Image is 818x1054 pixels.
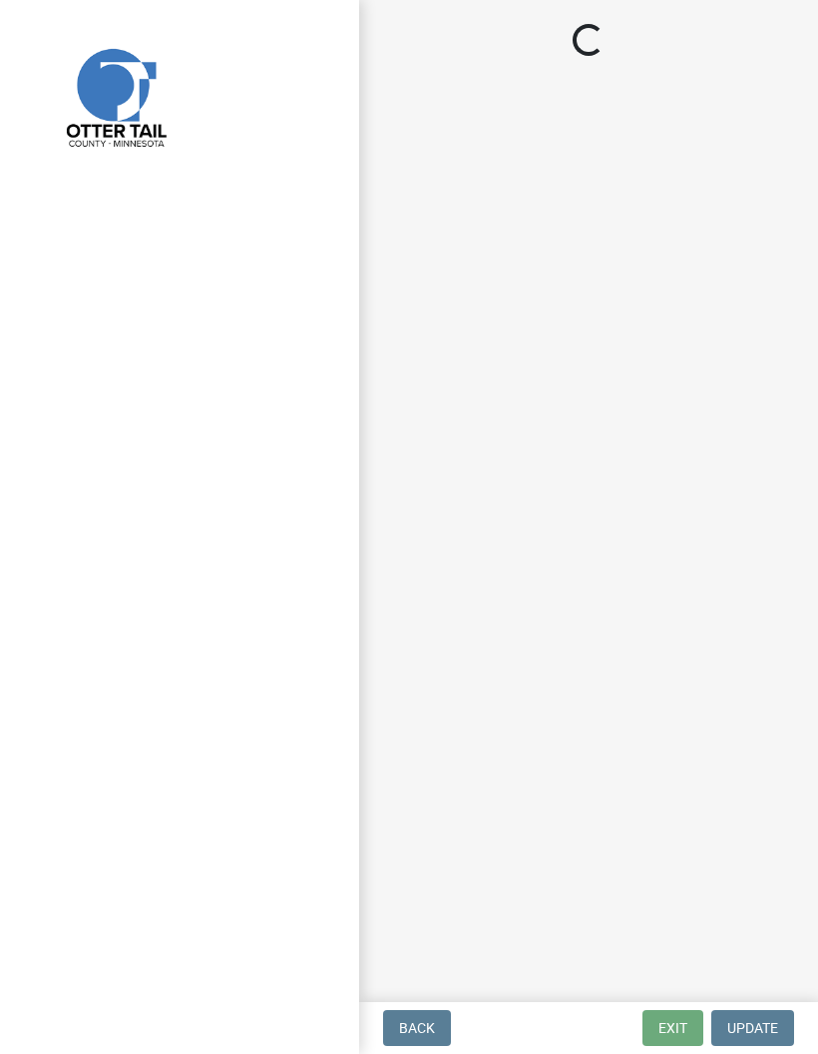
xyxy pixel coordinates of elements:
[727,1020,778,1036] span: Update
[399,1020,435,1036] span: Back
[40,21,190,171] img: Otter Tail County, Minnesota
[711,1010,794,1046] button: Update
[642,1010,703,1046] button: Exit
[383,1010,451,1046] button: Back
